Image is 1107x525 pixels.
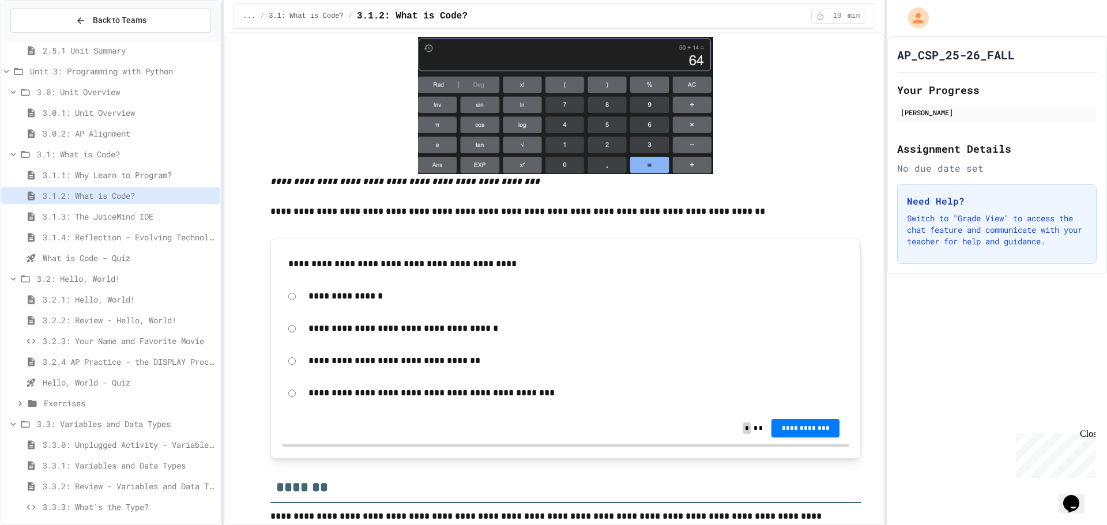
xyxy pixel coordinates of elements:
h3: Need Help? [907,194,1087,208]
span: / [260,12,264,21]
span: 3.2: Hello, World! [37,273,216,285]
span: 3.1.3: The JuiceMind IDE [43,210,216,222]
span: / [348,12,352,21]
span: 3.3.3: What's the Type? [43,501,216,513]
div: [PERSON_NAME] [901,107,1093,118]
span: Unit 3: Programming with Python [30,65,216,77]
span: 3.3: Variables and Data Types [37,418,216,430]
span: 2.5.1 Unit Summary [43,44,216,56]
span: 3.3.0: Unplugged Activity - Variables and Data [43,439,216,451]
iframe: chat widget [1059,479,1095,513]
span: 3.3.1: Variables and Data Types [43,459,216,471]
p: Switch to "Grade View" to access the chat feature and communicate with your teacher for help and ... [907,213,1087,247]
iframe: chat widget [1011,429,1095,478]
span: 3.0.2: AP Alignment [43,127,216,139]
span: 3.1.2: What is Code? [43,190,216,202]
span: 3.1.1: Why Learn to Program? [43,169,216,181]
span: 3.3.2: Review - Variables and Data Types [43,480,216,492]
span: 3.2.1: Hello, World! [43,293,216,305]
div: My Account [896,5,932,31]
h1: AP_CSP_25-26_FALL [897,47,1015,63]
span: min [848,12,860,21]
span: What is Code - Quiz [43,252,216,264]
span: 3.1.4: Reflection - Evolving Technology [43,231,216,243]
span: ... [243,12,255,21]
span: 3.1: What is Code? [37,148,216,160]
span: 3.2.2: Review - Hello, World! [43,314,216,326]
span: 10 [828,12,846,21]
span: Hello, World - Quiz [43,376,216,388]
h2: Your Progress [897,82,1097,98]
span: 3.0: Unit Overview [37,86,216,98]
h2: Assignment Details [897,141,1097,157]
span: 3.2.3: Your Name and Favorite Movie [43,335,216,347]
span: 3.1.2: What is Code? [357,9,468,23]
button: Back to Teams [10,8,211,33]
div: No due date set [897,161,1097,175]
span: 3.2.4 AP Practice - the DISPLAY Procedure [43,356,216,368]
span: Exercises [44,397,216,409]
span: 3.1: What is Code? [269,12,344,21]
div: Chat with us now!Close [5,5,80,73]
span: 3.0.1: Unit Overview [43,107,216,119]
span: Back to Teams [93,14,146,27]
